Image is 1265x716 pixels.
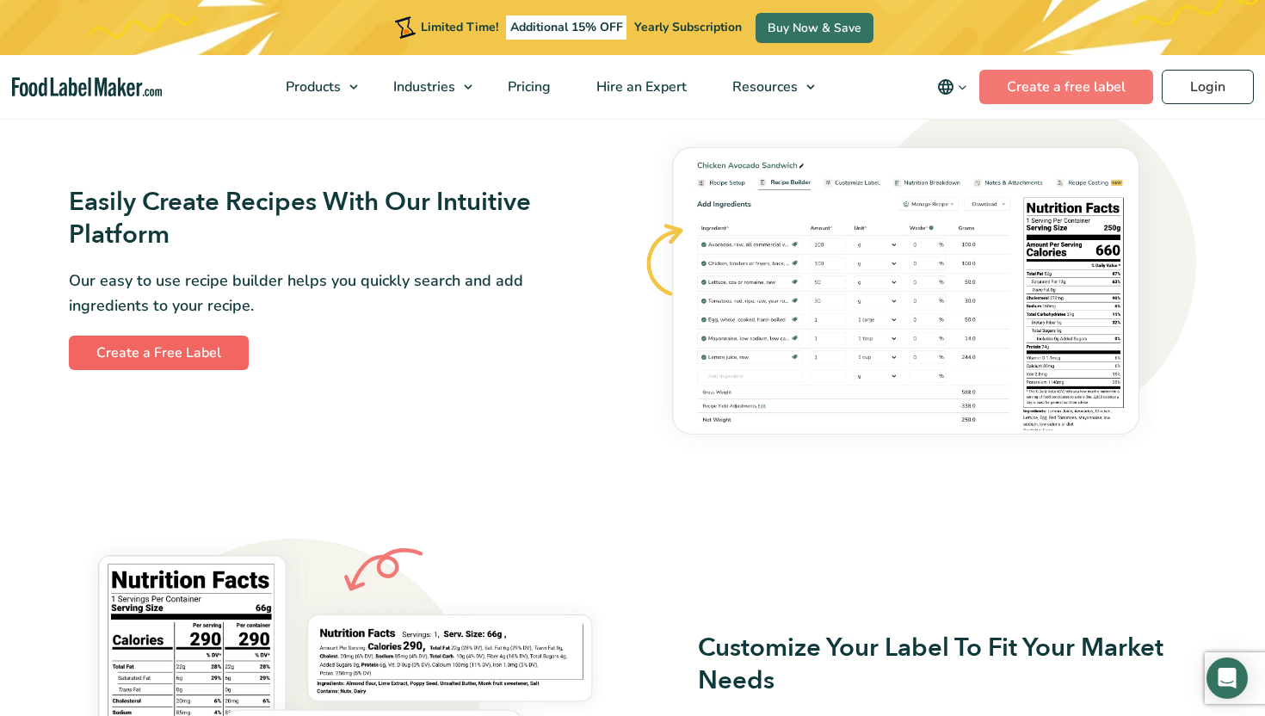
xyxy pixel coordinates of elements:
[634,19,742,35] span: Yearly Subscription
[421,19,498,35] span: Limited Time!
[591,77,688,96] span: Hire an Expert
[263,55,367,119] a: Products
[485,55,570,119] a: Pricing
[574,55,706,119] a: Hire an Expert
[727,77,799,96] span: Resources
[69,336,249,370] a: Create a Free Label
[710,55,824,119] a: Resources
[503,77,552,96] span: Pricing
[69,186,567,251] h3: Easily Create Recipes With Our Intuitive Platform
[506,15,627,40] span: Additional 15% OFF
[388,77,457,96] span: Industries
[979,70,1153,104] a: Create a free label
[69,268,567,318] p: Our easy to use recipe builder helps you quickly search and add ingredients to your recipe.
[756,13,873,43] a: Buy Now & Save
[281,77,342,96] span: Products
[371,55,481,119] a: Industries
[698,632,1196,697] h3: Customize Your Label To Fit Your Market Needs
[1206,657,1248,699] div: Open Intercom Messenger
[1162,70,1254,104] a: Login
